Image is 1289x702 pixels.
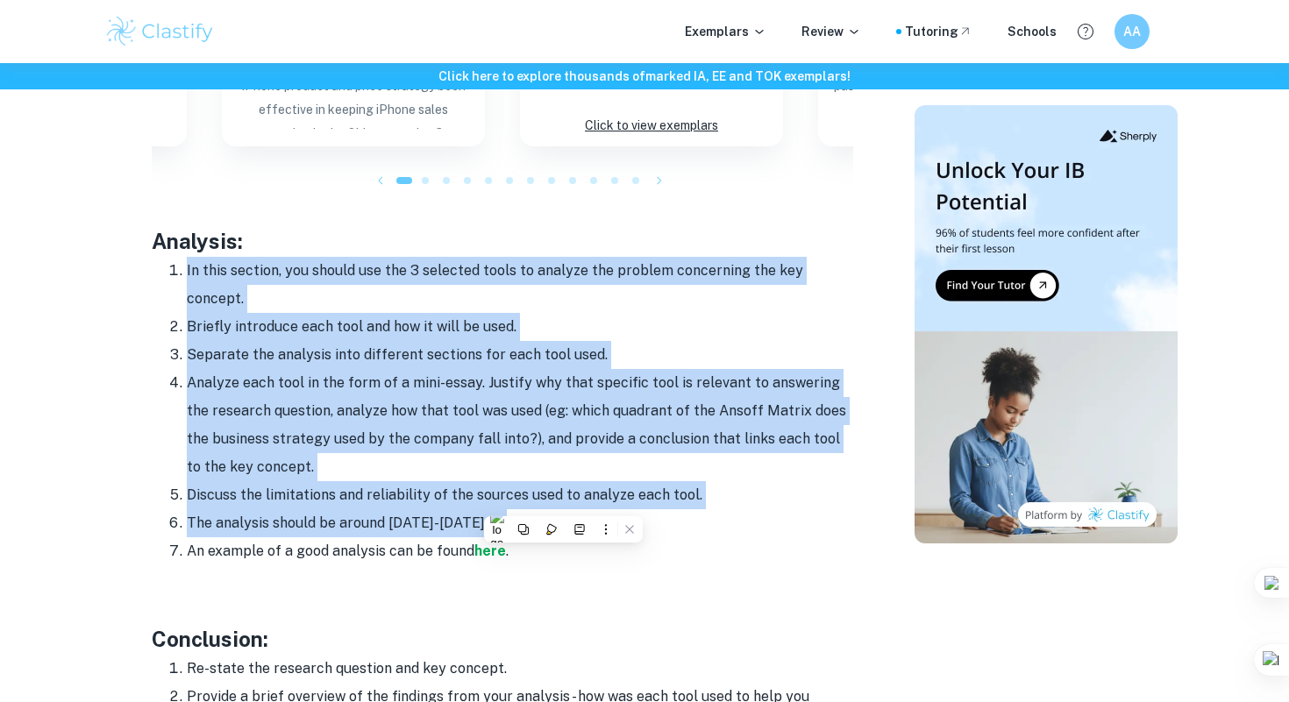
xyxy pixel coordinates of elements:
[187,481,853,509] li: Discuss the limitations and reliability of the sources used to analyze each tool.
[187,537,853,565] li: An example of a good analysis can be found .
[187,655,853,683] li: Re-state the research question and key concept.
[905,22,972,41] a: Tutoring
[1115,14,1150,49] button: AA
[4,67,1285,86] h6: Click here to explore thousands of marked IA, EE and TOK exemplars !
[915,105,1178,543] img: Thumbnail
[1008,22,1057,41] a: Schools
[474,542,506,559] a: here
[801,22,861,41] p: Review
[1071,17,1100,46] button: Help and Feedback
[685,22,766,41] p: Exemplars
[152,623,853,655] h3: Conclusion:
[187,341,853,369] li: Separate the analysis into different sections for each tool used.
[187,313,853,341] li: Briefly introduce each tool and how it will be used.
[187,509,853,537] li: The analysis should be around [DATE]-[DATE] words.
[832,52,1067,129] p: To what extent did the end of the password sharing influence Netflix brand image and sales?
[236,52,471,129] p: To what extent has Apple's current iPhone product and price strategy been effective in keeping iP...
[104,14,216,49] img: Clastify logo
[187,369,853,481] li: Analyze each tool in the form of a mini-essay. Justify why that specific tool is relevant to answ...
[585,114,718,138] p: Click to view exemplars
[1122,22,1143,41] h6: AA
[187,257,853,313] li: In this section, you should use the 3 selected tools to analyze the problem concerning the key co...
[152,225,853,257] h3: Analysis:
